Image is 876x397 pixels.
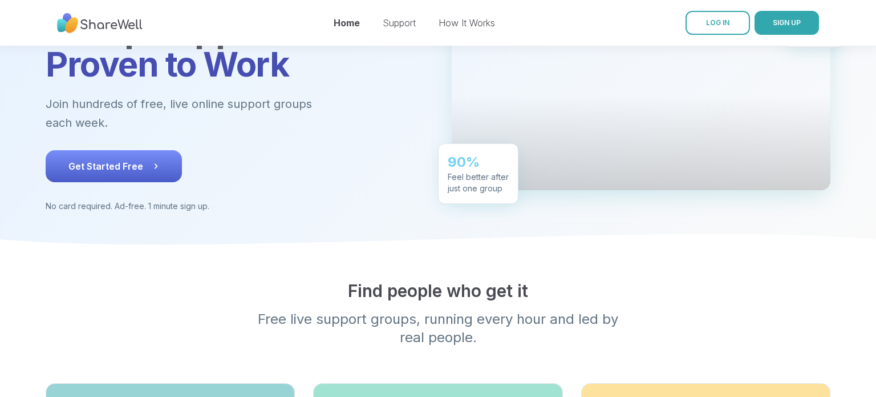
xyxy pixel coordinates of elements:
[383,17,416,29] a: Support
[46,150,182,182] button: Get Started Free
[448,153,509,171] div: 90%
[755,11,819,35] button: SIGN UP
[46,200,424,212] p: No card required. Ad-free. 1 minute sign up.
[773,18,801,27] span: SIGN UP
[334,17,360,29] a: Home
[46,43,289,85] span: Proven to Work
[46,13,424,81] h1: Group Support Is
[68,159,159,173] span: Get Started Free
[219,310,657,347] p: Free live support groups, running every hour and led by real people.
[46,280,830,301] h2: Find people who get it
[706,18,729,27] span: LOG IN
[448,171,509,194] div: Feel better after just one group
[46,95,374,132] p: Join hundreds of free, live online support groups each week.
[686,11,750,35] a: LOG IN
[57,7,143,39] img: ShareWell Nav Logo
[439,17,495,29] a: How It Works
